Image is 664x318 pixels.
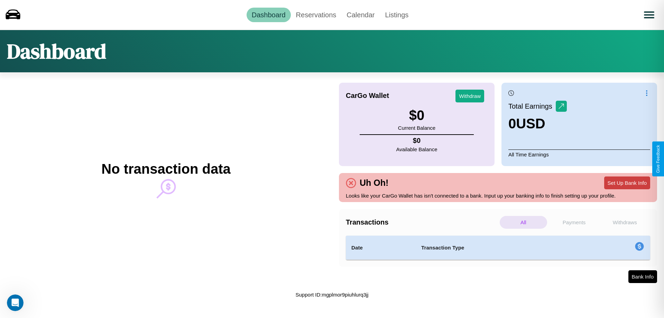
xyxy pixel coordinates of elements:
[601,216,648,229] p: Withdraws
[247,8,291,22] a: Dashboard
[396,137,437,145] h4: $ 0
[508,100,556,112] p: Total Earnings
[356,178,392,188] h4: Uh Oh!
[628,270,657,283] button: Bank Info
[341,8,380,22] a: Calendar
[346,218,498,226] h4: Transactions
[398,123,435,133] p: Current Balance
[508,149,650,159] p: All Time Earnings
[656,145,661,173] div: Give Feedback
[380,8,414,22] a: Listings
[7,294,24,311] iframe: Intercom live chat
[639,5,659,25] button: Open menu
[7,37,106,65] h1: Dashboard
[101,161,230,177] h2: No transaction data
[296,290,369,299] p: Support ID: mgplmor9piuhlurq3jj
[455,90,484,102] button: Withdraw
[346,92,389,100] h4: CarGo Wallet
[398,108,435,123] h3: $ 0
[351,244,410,252] h4: Date
[551,216,598,229] p: Payments
[396,145,437,154] p: Available Balance
[291,8,342,22] a: Reservations
[508,116,567,131] h3: 0 USD
[421,244,578,252] h4: Transaction Type
[346,236,650,260] table: simple table
[346,191,650,200] p: Looks like your CarGo Wallet has isn't connected to a bank. Input up your banking info to finish ...
[604,176,650,189] button: Set Up Bank Info
[500,216,547,229] p: All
